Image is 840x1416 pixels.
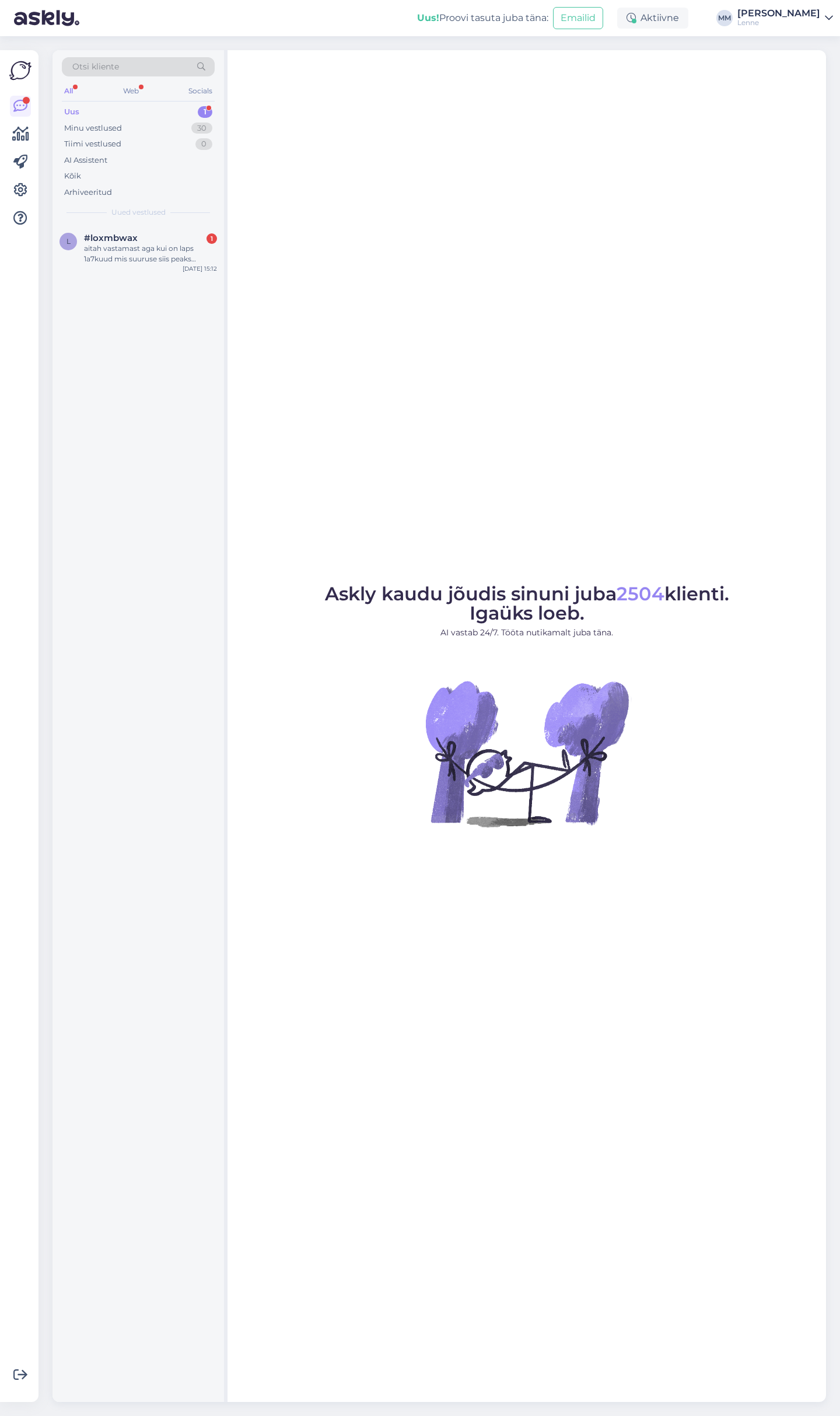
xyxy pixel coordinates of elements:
div: Minu vestlused [64,123,122,134]
span: Uued vestlused [111,207,166,218]
div: MM [716,10,733,26]
div: [PERSON_NAME] [737,9,820,18]
p: AI vastab 24/7. Tööta nutikamalt juba täna. [325,627,729,639]
img: No Chat active [422,648,632,858]
span: Askly kaudu jõudis sinuni juba klienti. Igaüks loeb. [325,582,729,624]
div: 0 [195,138,212,150]
button: Emailid [553,7,603,29]
div: All [62,83,75,99]
div: 1 [198,106,212,118]
div: Socials [186,83,215,99]
div: AI Assistent [64,155,107,166]
div: Aktiivne [617,8,688,29]
b: Uus! [417,12,439,23]
span: Otsi kliente [72,61,119,73]
div: Proovi tasuta juba täna: [417,11,548,25]
div: Web [121,83,141,99]
span: 2504 [617,582,664,605]
a: [PERSON_NAME]Lenne [737,9,833,27]
div: aitah vastamast aga kui on laps 1a7kuud mis suuruse siis peaks võtma? [84,243,217,264]
div: [DATE] 15:12 [183,264,217,273]
div: 1 [206,233,217,244]
img: Askly Logo [9,60,32,82]
div: Lenne [737,18,820,27]
div: Tiimi vestlused [64,138,121,150]
div: Arhiveeritud [64,187,112,198]
span: #loxmbwax [84,233,138,243]
span: l [66,237,71,246]
div: Kõik [64,170,81,182]
div: 30 [191,123,212,134]
div: Uus [64,106,79,118]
